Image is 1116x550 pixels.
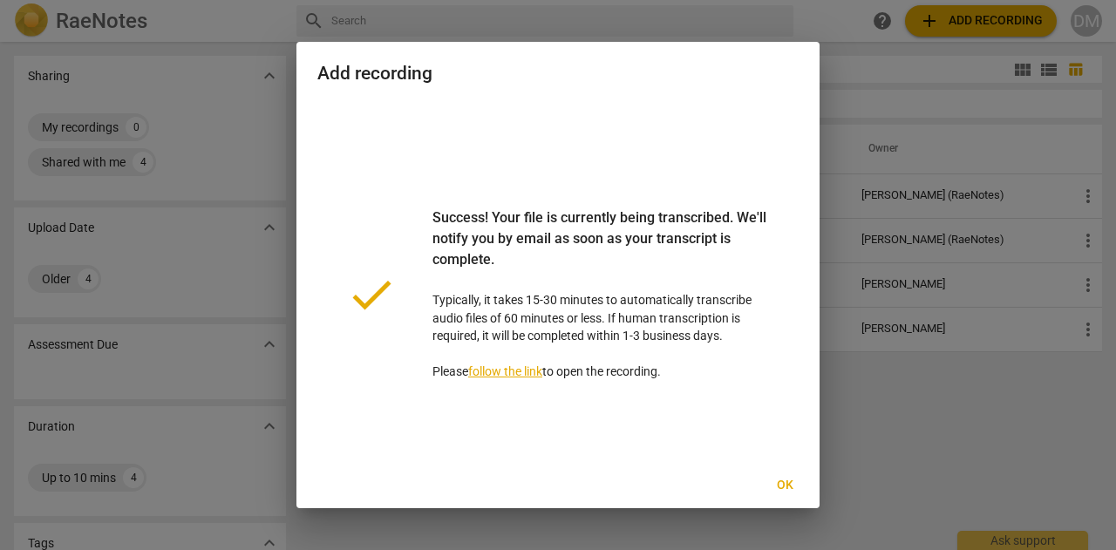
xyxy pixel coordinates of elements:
h2: Add recording [317,63,799,85]
div: Success! Your file is currently being transcribed. We'll notify you by email as soon as your tran... [432,207,771,291]
a: follow the link [468,364,542,378]
p: Typically, it takes 15-30 minutes to automatically transcribe audio files of 60 minutes or less. ... [432,207,771,381]
span: done [345,268,398,321]
span: Ok [771,477,799,494]
button: Ok [757,470,813,501]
